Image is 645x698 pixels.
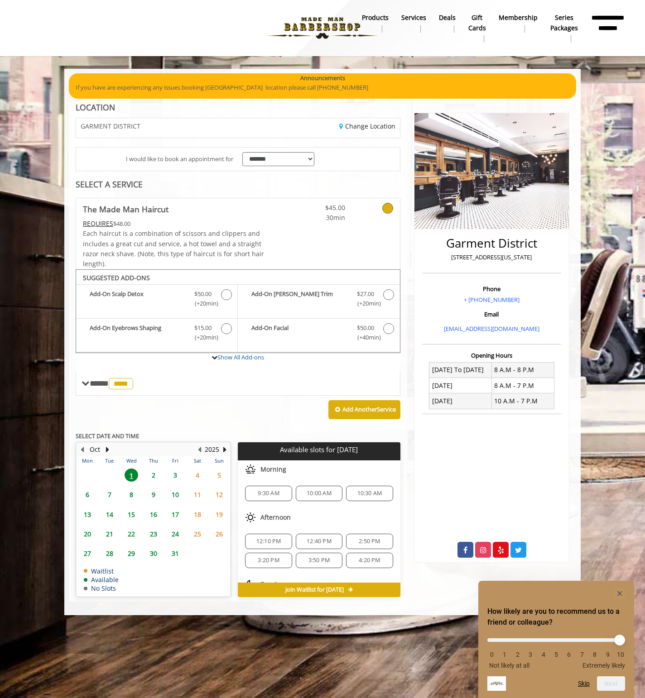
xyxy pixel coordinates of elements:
[205,445,219,454] button: 2025
[186,504,208,524] td: Select day18
[103,527,116,540] span: 21
[191,527,204,540] span: 25
[424,237,559,250] h2: Garment District
[251,323,347,342] b: Add-On Facial
[468,13,486,33] b: gift cards
[212,527,226,540] span: 26
[186,524,208,544] td: Select day25
[260,3,385,53] img: Made Man Barbershop logo
[98,456,120,465] th: Tue
[164,456,186,465] th: Fri
[125,547,138,560] span: 29
[296,553,342,568] div: 3:50 PM
[83,273,150,282] b: SUGGESTED ADD-ONS
[395,11,433,35] a: ServicesServices
[186,485,208,504] td: Select day11
[147,469,160,482] span: 2
[98,485,120,504] td: Select day7
[582,662,625,669] span: Extremely likely
[208,465,231,485] td: Select day5
[357,490,382,497] span: 10:30 AM
[191,508,204,521] span: 18
[352,333,379,342] span: (+40min )
[597,676,625,691] button: Next question
[125,508,138,521] span: 15
[76,180,400,189] div: SELECT A SERVICE
[84,585,119,592] td: No Slots
[83,203,168,215] b: The Made Man Haircut
[444,325,539,333] a: [EMAIL_ADDRESS][DOMAIN_NAME]
[346,553,393,568] div: 4:20 PM
[544,11,584,45] a: Series packagesSeries packages
[296,486,342,501] div: 10:00 AM
[462,11,492,45] a: Gift cardsgift cards
[256,538,281,545] span: 12:10 PM
[164,504,186,524] td: Select day17
[125,469,138,482] span: 1
[245,512,256,523] img: afternoon slots
[142,456,164,465] th: Thu
[147,508,160,521] span: 16
[513,651,522,658] li: 2
[487,606,625,628] h2: How likely are you to recommend us to a friend or colleague? Select an option from 0 to 10, with ...
[168,508,182,521] span: 17
[296,534,342,549] div: 12:40 PM
[307,490,332,497] span: 10:00 AM
[603,651,612,658] li: 9
[422,352,561,359] h3: Opening Hours
[359,557,380,564] span: 4:20 PM
[242,289,395,311] label: Add-On Beard Trim
[241,446,396,454] p: Available slots for [DATE]
[194,323,212,333] span: $15.00
[142,485,164,504] td: Select day9
[81,547,94,560] span: 27
[120,544,142,563] td: Select day29
[208,485,231,504] td: Select day12
[77,544,98,563] td: Select day27
[245,486,292,501] div: 9:30 AM
[76,102,115,113] b: LOCATION
[164,544,186,563] td: Select day31
[439,13,456,23] b: Deals
[526,651,535,658] li: 3
[120,504,142,524] td: Select day15
[147,488,160,501] span: 9
[83,229,264,268] span: Each haircut is a combination of scissors and clippers and includes a great cut and service, a ho...
[491,378,554,393] td: 8 A.M - 7 P.M
[84,576,119,583] td: Available
[98,524,120,544] td: Select day21
[242,323,395,344] label: Add-On Facial
[614,588,625,599] button: Hide survey
[357,323,374,333] span: $50.00
[491,362,554,378] td: 8 A.M - 8 P.M
[424,311,559,317] h3: Email
[307,538,332,545] span: 12:40 PM
[212,469,226,482] span: 5
[564,651,573,658] li: 6
[125,488,138,501] span: 8
[346,486,393,501] div: 10:30 AM
[142,504,164,524] td: Select day16
[81,488,94,501] span: 6
[81,508,94,521] span: 13
[120,485,142,504] td: Select day8
[98,504,120,524] td: Select day14
[578,680,590,687] button: Skip
[359,538,380,545] span: 2:50 PM
[77,456,98,465] th: Mon
[342,405,396,413] b: Add Another Service
[258,490,279,497] span: 9:30 AM
[245,579,256,590] img: evening slots
[76,83,569,92] p: If you have are experiencing any issues booking [GEOGRAPHIC_DATA] location please call [PHONE_NUM...
[81,289,233,311] label: Add-On Scalp Detox
[590,651,599,658] li: 8
[120,456,142,465] th: Wed
[78,445,86,454] button: Previous Month
[217,353,264,361] a: Show All Add-ons
[90,289,185,308] b: Add-On Scalp Detox
[98,544,120,563] td: Select day28
[81,323,233,344] label: Add-On Eyebrows Shaping
[142,544,164,563] td: Select day30
[84,568,119,574] td: Waitlist
[83,219,265,229] div: $48.00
